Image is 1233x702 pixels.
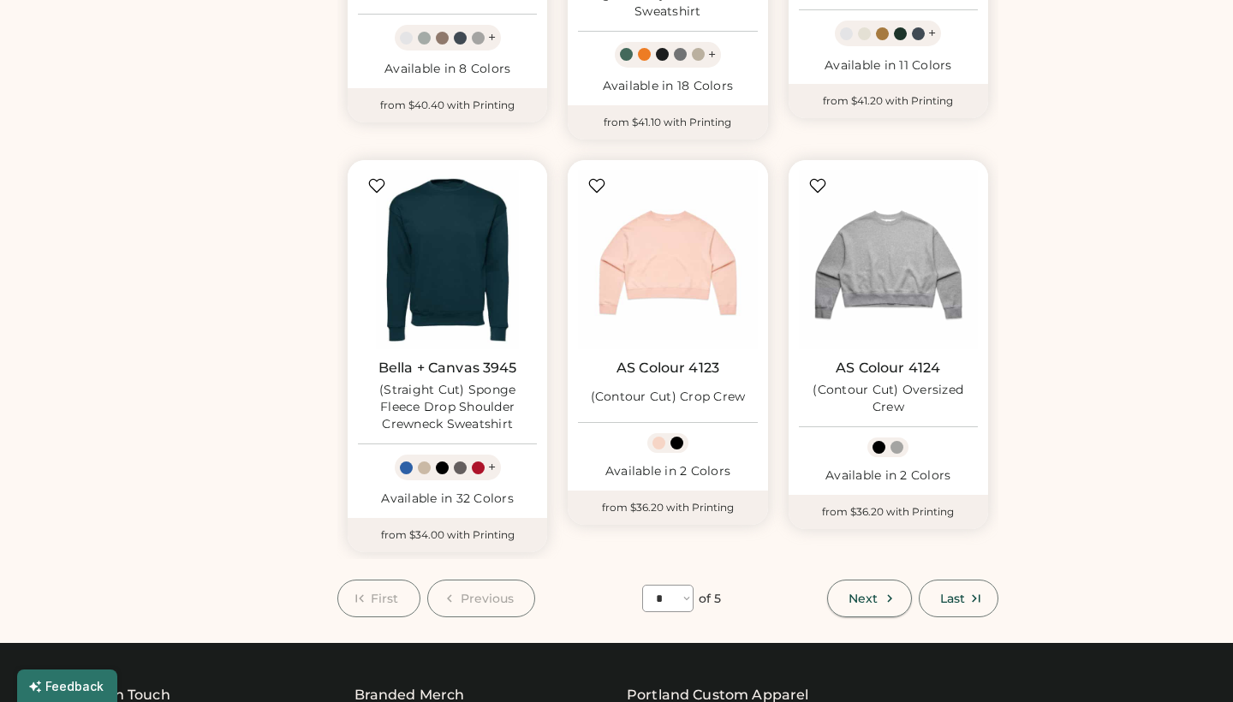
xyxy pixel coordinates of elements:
[488,458,496,477] div: +
[358,61,537,78] div: Available in 8 Colors
[427,580,536,617] button: Previous
[578,170,757,349] img: AS Colour 4123 (Contour Cut) Crop Crew
[461,592,515,604] span: Previous
[940,592,965,604] span: Last
[591,389,746,406] div: (Contour Cut) Crop Crew
[568,105,767,140] div: from $41.10 with Printing
[578,463,757,480] div: Available in 2 Colors
[799,57,978,74] div: Available in 11 Colors
[699,591,721,608] div: of 5
[827,580,911,617] button: Next
[371,592,399,604] span: First
[799,170,978,349] img: AS Colour 4124 (Contour Cut) Oversized Crew
[928,24,936,43] div: +
[919,580,998,617] button: Last
[836,360,940,377] a: AS Colour 4124
[568,491,767,525] div: from $36.20 with Printing
[337,580,420,617] button: First
[488,28,496,47] div: +
[616,360,719,377] a: AS Colour 4123
[348,88,547,122] div: from $40.40 with Printing
[708,45,716,64] div: +
[789,495,988,529] div: from $36.20 with Printing
[358,382,537,433] div: (Straight Cut) Sponge Fleece Drop Shoulder Crewneck Sweatshirt
[799,467,978,485] div: Available in 2 Colors
[799,382,978,416] div: (Contour Cut) Oversized Crew
[358,170,537,349] img: BELLA + CANVAS 3945 (Straight Cut) Sponge Fleece Drop Shoulder Crewneck Sweatshirt
[358,491,537,508] div: Available in 32 Colors
[578,78,757,95] div: Available in 18 Colors
[348,518,547,552] div: from $34.00 with Printing
[378,360,517,377] a: Bella + Canvas 3945
[789,84,988,118] div: from $41.20 with Printing
[849,592,878,604] span: Next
